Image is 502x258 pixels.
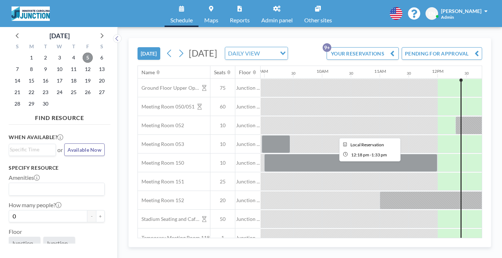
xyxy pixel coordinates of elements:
[26,76,36,86] span: Monday, September 15, 2025
[141,69,155,76] div: Name
[69,64,79,74] span: Thursday, September 11, 2025
[317,68,328,74] div: 10AM
[210,178,235,185] span: 25
[54,53,65,63] span: Wednesday, September 3, 2025
[54,87,65,97] span: Wednesday, September 24, 2025
[10,184,100,194] input: Search for option
[351,152,369,157] span: 12:18 PM
[225,47,288,59] div: Search for option
[138,216,199,222] span: Stadium Seating and Cafe area
[138,141,184,147] span: Meeting Room 053
[138,178,184,185] span: Meeting Room 151
[9,228,22,235] label: Floor
[235,197,261,204] span: Junction ...
[97,53,107,63] span: Saturday, September 6, 2025
[235,235,261,241] span: Junction ...
[97,64,107,74] span: Saturday, September 13, 2025
[54,64,65,74] span: Wednesday, September 10, 2025
[327,47,399,60] button: YOUR RESERVATIONS9+
[9,201,61,209] label: How many people?
[83,64,93,74] span: Friday, September 12, 2025
[9,165,105,171] h3: Specify resource
[262,49,276,58] input: Search for option
[407,71,411,76] div: 30
[230,17,250,23] span: Reports
[26,64,36,74] span: Monday, September 8, 2025
[214,69,226,76] div: Seats
[10,146,52,154] input: Search for option
[97,76,107,86] span: Saturday, September 20, 2025
[83,53,93,63] span: Friday, September 5, 2025
[428,10,435,17] span: EN
[402,47,482,60] button: PENDING FOR APPROVAL
[9,174,40,181] label: Amenities
[137,47,160,60] button: [DATE]
[170,17,193,23] span: Schedule
[54,76,65,86] span: Wednesday, September 17, 2025
[40,64,51,74] span: Tuesday, September 9, 2025
[69,76,79,86] span: Thursday, September 18, 2025
[57,146,63,154] span: or
[40,99,51,109] span: Tuesday, September 30, 2025
[67,147,101,153] span: Available Now
[12,87,22,97] span: Sunday, September 21, 2025
[291,71,296,76] div: 30
[69,87,79,97] span: Thursday, September 25, 2025
[83,87,93,97] span: Friday, September 26, 2025
[210,235,235,241] span: 1
[370,152,371,157] span: -
[235,160,261,166] span: Junction ...
[210,141,235,147] span: 10
[235,178,261,185] span: Junction ...
[235,103,261,110] span: Junction ...
[235,85,261,91] span: Junction ...
[64,143,105,156] button: Available Now
[235,141,261,147] span: Junction ...
[235,122,261,129] span: Junction ...
[26,53,36,63] span: Monday, September 1, 2025
[138,122,184,129] span: Meeting Room 052
[53,43,67,52] div: W
[464,71,469,76] div: 30
[138,85,199,91] span: Ground Floor Upper Open Area
[235,216,261,222] span: Junction ...
[138,160,184,166] span: Meeting Room 150
[304,17,332,23] span: Other sites
[40,76,51,86] span: Tuesday, September 16, 2025
[26,99,36,109] span: Monday, September 29, 2025
[441,8,481,14] span: [PERSON_NAME]
[371,152,387,157] span: 1:33 PM
[210,122,235,129] span: 10
[97,87,107,97] span: Saturday, September 27, 2025
[40,87,51,97] span: Tuesday, September 23, 2025
[25,43,39,52] div: M
[210,160,235,166] span: 10
[9,111,110,121] h4: FIND RESOURCE
[210,85,235,91] span: 75
[40,53,51,63] span: Tuesday, September 2, 2025
[189,48,217,58] span: [DATE]
[210,216,235,222] span: 50
[69,53,79,63] span: Thursday, September 4, 2025
[261,17,293,23] span: Admin panel
[87,210,96,222] button: -
[9,183,104,195] div: Search for option
[349,71,353,76] div: 30
[49,31,70,41] div: [DATE]
[26,87,36,97] span: Monday, September 22, 2025
[350,142,384,147] span: Local Reservation
[138,103,195,110] span: Meeting Room 050/051
[323,43,331,52] p: 9+
[210,197,235,204] span: 20
[12,6,50,21] img: organization-logo
[239,69,251,76] div: Floor
[66,43,80,52] div: T
[227,49,261,58] span: DAILY VIEW
[259,68,268,74] div: 9AM
[39,43,53,52] div: T
[204,17,218,23] span: Maps
[374,68,386,74] div: 11AM
[80,43,95,52] div: F
[210,103,235,110] span: 60
[83,76,93,86] span: Friday, September 19, 2025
